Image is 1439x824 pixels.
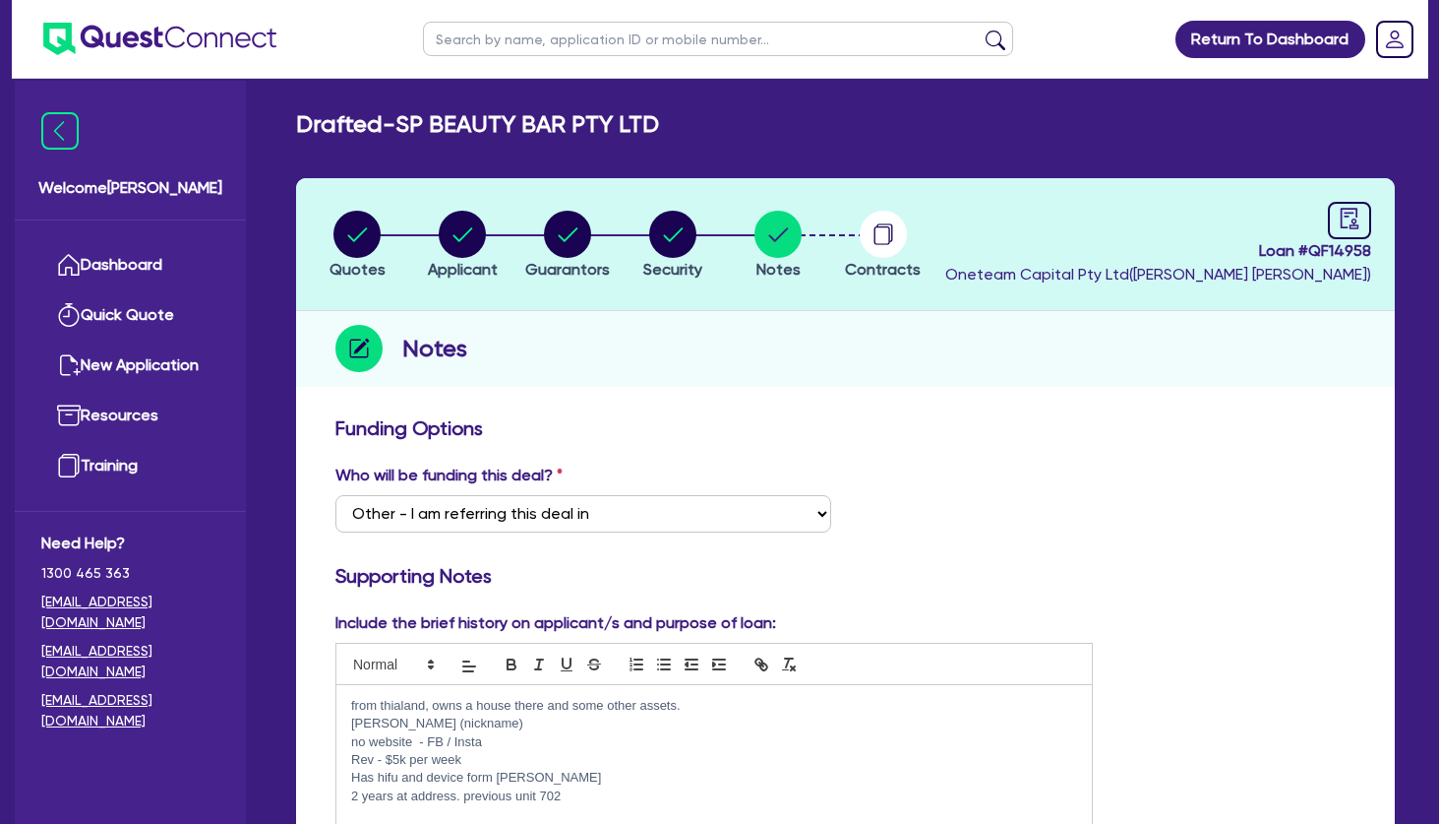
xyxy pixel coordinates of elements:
label: Include the brief history on applicant/s and purpose of loan: [335,611,776,635]
span: audit [1339,208,1360,229]
p: from thialand, owns a house there and some other assets. [351,697,1077,715]
button: Security [642,210,703,283]
h3: Funding Options [335,416,1355,440]
a: Training [41,441,219,491]
img: quest-connect-logo-blue [43,23,276,55]
button: Applicant [427,210,499,283]
p: 2 years at address. previous unit 702 [351,788,1077,805]
img: new-application [57,353,81,377]
button: Quotes [329,210,387,283]
a: Dashboard [41,240,219,290]
p: [PERSON_NAME] (nickname) [351,715,1077,732]
span: Need Help? [41,532,219,555]
span: Contracts [845,260,921,279]
a: Dropdown toggle [1369,14,1420,65]
span: Quotes [330,260,386,279]
h3: Supporting Notes [335,564,1355,588]
h2: Notes [402,331,467,366]
span: Applicant [428,260,498,279]
img: resources [57,404,81,427]
a: [EMAIL_ADDRESS][DOMAIN_NAME] [41,592,219,633]
a: [EMAIL_ADDRESS][DOMAIN_NAME] [41,641,219,682]
img: step-icon [335,325,383,372]
span: Guarantors [525,260,610,279]
p: Has hifu and device form [PERSON_NAME] [351,769,1077,787]
button: Guarantors [524,210,611,283]
a: Resources [41,391,219,441]
span: Loan # QF14958 [945,239,1371,263]
a: Quick Quote [41,290,219,341]
h2: Drafted - SP BEAUTY BAR PTY LTD [296,110,659,139]
button: Notes [753,210,803,283]
label: Who will be funding this deal? [335,464,563,487]
img: icon-menu-close [41,112,79,150]
button: Contracts [844,210,922,283]
a: [EMAIL_ADDRESS][DOMAIN_NAME] [41,690,219,731]
a: New Application [41,341,219,391]
p: no website - FB / Insta [351,733,1077,751]
p: Rev - $5k per week [351,751,1077,769]
span: Welcome [PERSON_NAME] [38,176,222,200]
span: Oneteam Capital Pty Ltd ( [PERSON_NAME] [PERSON_NAME] ) [945,265,1371,284]
a: audit [1328,202,1371,239]
input: Search by name, application ID or mobile number... [423,22,1013,56]
span: 1300 465 363 [41,563,219,584]
span: Security [643,260,702,279]
span: Notes [756,260,801,279]
img: training [57,454,81,477]
img: quick-quote [57,303,81,327]
a: Return To Dashboard [1175,21,1365,58]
